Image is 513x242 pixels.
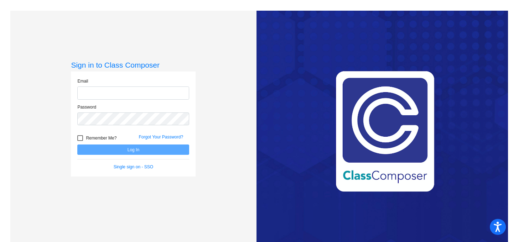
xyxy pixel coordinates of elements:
[77,104,96,110] label: Password
[86,134,116,142] span: Remember Me?
[77,144,189,155] button: Log In
[114,164,153,169] a: Single sign on - SSO
[71,60,196,69] h3: Sign in to Class Composer
[77,78,88,84] label: Email
[139,135,183,140] a: Forgot Your Password?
